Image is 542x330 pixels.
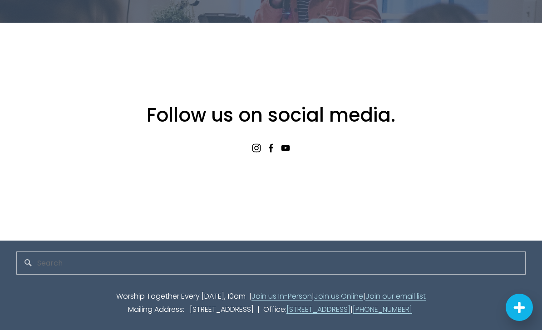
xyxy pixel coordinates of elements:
[16,103,526,128] h2: Follow us on social media.
[16,290,526,316] p: Worship Together Every [DATE], 10am | | | Mailing Address: [STREET_ADDRESS] | Office: |
[252,143,261,153] a: Instagram
[353,303,412,316] a: [PHONE_NUMBER]
[16,251,526,275] input: Search
[286,303,350,316] a: [STREET_ADDRESS]
[266,143,276,153] a: Facebook
[251,290,312,303] a: Join us In-Person
[365,290,426,303] a: Join our email list
[281,143,290,153] a: YouTube
[314,290,363,303] a: Join us Online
